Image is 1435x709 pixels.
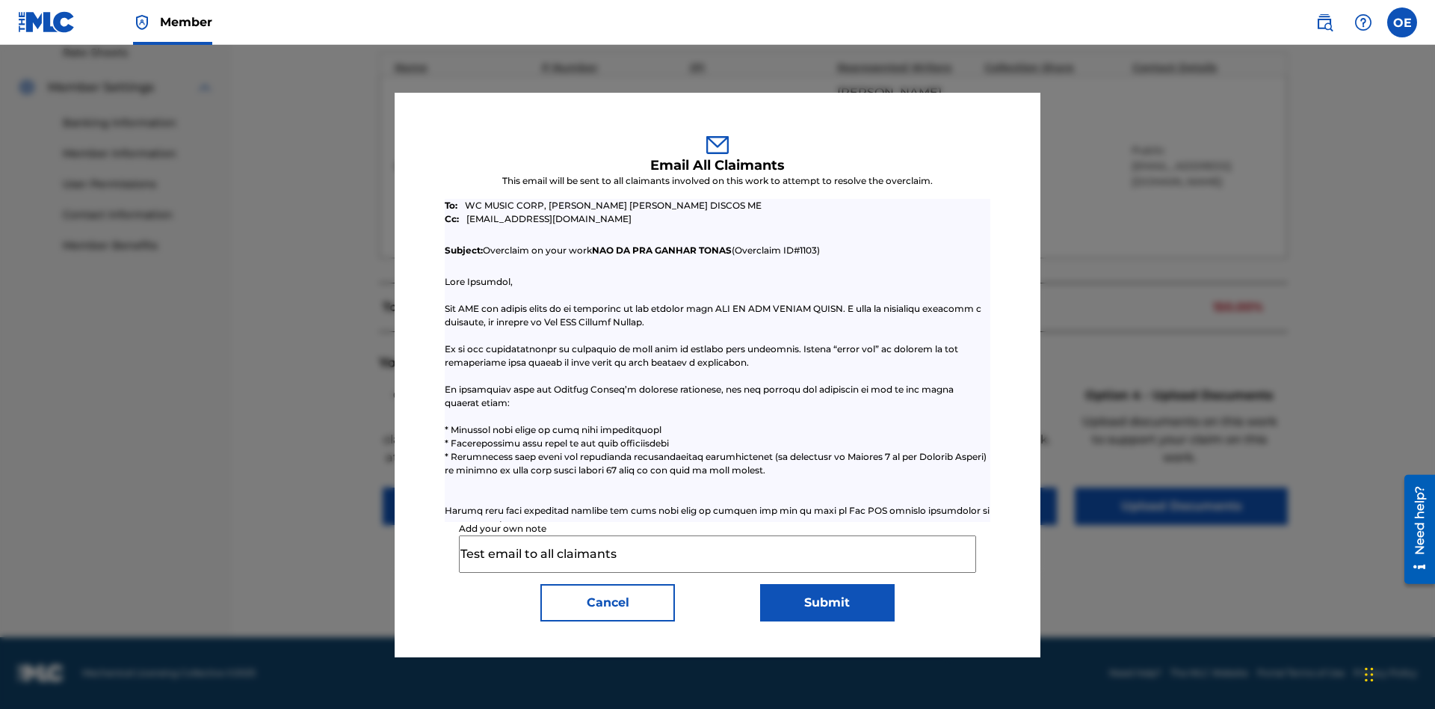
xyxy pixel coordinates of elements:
img: help [1354,13,1372,31]
a: Public Search [1309,7,1339,37]
img: Top Rightsholder [133,13,151,31]
span: This email will be sent to all claimants involved on this work to attempt to resolve the overclaim. [502,174,933,188]
button: Submit [760,584,895,621]
strong: Subject: [445,245,483,256]
img: email icon [706,136,729,154]
strong: NAO DA PRA GANHAR TONAS [592,245,732,256]
div: Help [1348,7,1378,37]
div: [EMAIL_ADDRESS][DOMAIN_NAME] [445,212,936,226]
img: MLC Logo [18,11,75,33]
strong: Cc: [445,212,459,226]
div: Drag [1365,652,1374,697]
div: User Menu [1387,7,1417,37]
iframe: Resource Center [1393,469,1435,592]
h5: Email All Claimants [650,157,785,174]
iframe: Chat Widget [1360,637,1435,709]
label: Add your own note [459,522,975,535]
img: search [1315,13,1333,31]
span: Member [160,13,212,31]
span: Overclaim on your work (Overclaim ID# 1103 ) [445,244,936,257]
div: WC MUSIC CORP, [PERSON_NAME] [PERSON_NAME] DISCOS ME [445,199,936,212]
strong: To: [445,199,457,212]
button: Cancel [540,584,675,621]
